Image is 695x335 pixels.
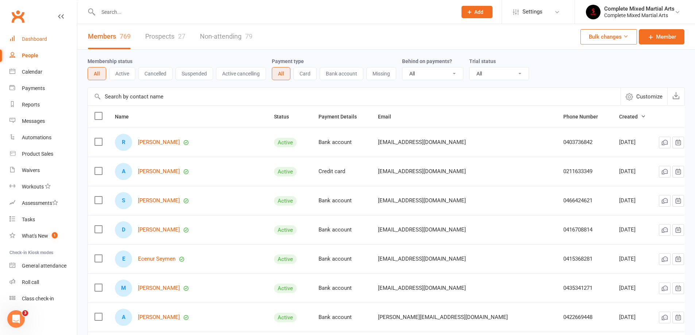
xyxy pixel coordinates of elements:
div: What's New [22,233,48,239]
div: Roll call [22,279,39,285]
span: Created [619,114,646,120]
input: Search... [96,7,452,17]
a: Class kiosk mode [9,291,77,307]
div: 769 [120,32,131,40]
button: Email [378,112,399,121]
div: [DATE] [619,227,646,233]
div: People [22,52,38,58]
a: Roll call [9,274,77,291]
div: 0211633349 [563,168,606,175]
button: Active cancelling [216,67,266,80]
button: Status [274,112,297,121]
a: Dashboard [9,31,77,47]
button: Name [115,112,137,121]
div: [DATE] [619,285,646,291]
div: 27 [178,32,185,40]
button: Bulk changes [580,29,637,44]
div: Active [274,284,297,293]
button: All [88,67,106,80]
label: Behind on payments? [402,58,452,64]
div: [DATE] [619,256,646,262]
div: Calendar [22,69,42,75]
div: Michael [115,280,132,297]
span: [EMAIL_ADDRESS][DOMAIN_NAME] [378,194,466,207]
a: Clubworx [9,7,27,26]
span: Customize [636,92,663,101]
div: [DATE] [619,198,646,204]
a: [PERSON_NAME] [138,198,180,204]
div: Bank account [318,198,365,204]
span: Add [474,9,483,15]
div: Active [274,196,297,206]
label: Membership status [88,58,132,64]
div: Active [274,167,297,176]
button: Active [109,67,135,80]
div: General attendance [22,263,66,269]
a: Ecenur Seymen [138,256,175,262]
span: Member [656,32,676,41]
label: Trial status [469,58,496,64]
span: [EMAIL_ADDRESS][DOMAIN_NAME] [378,252,466,266]
span: [EMAIL_ADDRESS][DOMAIN_NAME] [378,223,466,237]
a: Calendar [9,64,77,80]
span: Settings [522,4,543,20]
div: Workouts [22,184,44,190]
button: Missing [366,67,396,80]
button: Cancelled [138,67,173,80]
div: Ecenur [115,250,132,268]
a: Payments [9,80,77,97]
div: Class check-in [22,296,54,301]
a: Messages [9,113,77,129]
div: 0415368281 [563,256,606,262]
div: Tasks [22,217,35,222]
div: Adam [115,309,132,326]
label: Payment type [272,58,304,64]
div: Richie [115,134,132,151]
span: 3 [22,310,28,316]
div: 0416708814 [563,227,606,233]
div: 0422669448 [563,314,606,320]
span: Name [115,114,137,120]
div: 79 [245,32,252,40]
a: Automations [9,129,77,146]
div: Active [274,138,297,147]
div: Arlo [115,163,132,180]
a: [PERSON_NAME] [138,139,180,145]
div: [DATE] [619,139,646,145]
a: Reports [9,97,77,113]
div: Credit card [318,168,365,175]
div: Bank account [318,227,365,233]
span: Status [274,114,297,120]
div: Reports [22,102,40,108]
a: [PERSON_NAME] [138,227,180,233]
span: [PERSON_NAME][EMAIL_ADDRESS][DOMAIN_NAME] [378,310,508,324]
a: Product Sales [9,146,77,162]
div: 0466424621 [563,198,606,204]
a: What's New1 [9,228,77,244]
div: Bank account [318,285,365,291]
a: Assessments [9,195,77,211]
a: Waivers [9,162,77,179]
div: David [115,221,132,238]
div: [DATE] [619,314,646,320]
a: Tasks [9,211,77,228]
button: Customize [621,88,667,105]
iframe: Intercom live chat [7,310,25,328]
div: Complete Mixed Martial Arts [604,5,675,12]
button: Card [293,67,317,80]
div: Bank account [318,256,365,262]
button: Add [462,6,493,18]
div: 0403736842 [563,139,606,145]
div: Waivers [22,167,40,173]
img: thumb_image1717476369.png [586,5,601,19]
span: [EMAIL_ADDRESS][DOMAIN_NAME] [378,281,466,295]
a: Prospects27 [145,24,185,49]
span: Email [378,114,399,120]
span: Phone Number [563,114,606,120]
div: Dashboard [22,36,47,42]
div: Payments [22,85,45,91]
div: Assessments [22,200,58,206]
button: Bank account [320,67,363,80]
input: Search by contact name [88,88,621,105]
button: Suspended [175,67,213,80]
